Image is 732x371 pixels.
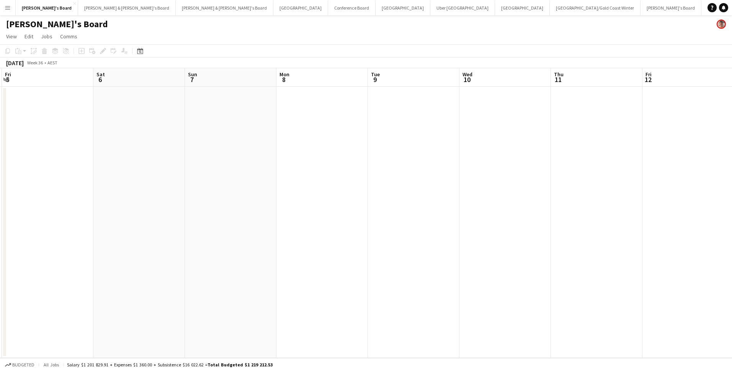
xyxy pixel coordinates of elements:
a: Comms [57,31,80,41]
button: [GEOGRAPHIC_DATA] [495,0,550,15]
a: Edit [21,31,36,41]
span: Mon [279,71,289,78]
span: 10 [461,75,472,84]
div: AEST [47,60,57,66]
span: Fri [5,71,11,78]
span: Wed [462,71,472,78]
button: [PERSON_NAME] & [PERSON_NAME]'s Board [78,0,176,15]
span: View [6,33,17,40]
button: [PERSON_NAME] & [PERSON_NAME]'s Board [176,0,273,15]
span: 6 [95,75,105,84]
a: Jobs [38,31,56,41]
span: 9 [370,75,380,84]
span: Jobs [41,33,52,40]
span: Edit [25,33,33,40]
button: Uber [GEOGRAPHIC_DATA] [430,0,495,15]
button: [GEOGRAPHIC_DATA] [273,0,328,15]
span: Budgeted [12,362,34,368]
button: [PERSON_NAME]'s Board [16,0,78,15]
span: 8 [278,75,289,84]
span: Fri [645,71,652,78]
span: All jobs [42,362,60,368]
span: Total Budgeted $1 219 212.53 [208,362,273,368]
span: 12 [644,75,652,84]
button: Budgeted [4,361,36,369]
span: 7 [187,75,197,84]
span: Sun [188,71,197,78]
a: View [3,31,20,41]
div: [DATE] [6,59,24,67]
button: [PERSON_NAME]'s Board [640,0,701,15]
div: Salary $1 201 829.91 + Expenses $1 360.00 + Subsistence $16 022.62 = [67,362,273,368]
button: [GEOGRAPHIC_DATA]/Gold Coast Winter [550,0,640,15]
span: Week 36 [25,60,44,66]
span: Tue [371,71,380,78]
span: Comms [60,33,77,40]
span: Sat [96,71,105,78]
app-user-avatar: Victoria Hunt [717,20,726,29]
button: Conference Board [328,0,376,15]
span: 11 [553,75,564,84]
button: [GEOGRAPHIC_DATA] [376,0,430,15]
span: Thu [554,71,564,78]
h1: [PERSON_NAME]'s Board [6,18,108,30]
